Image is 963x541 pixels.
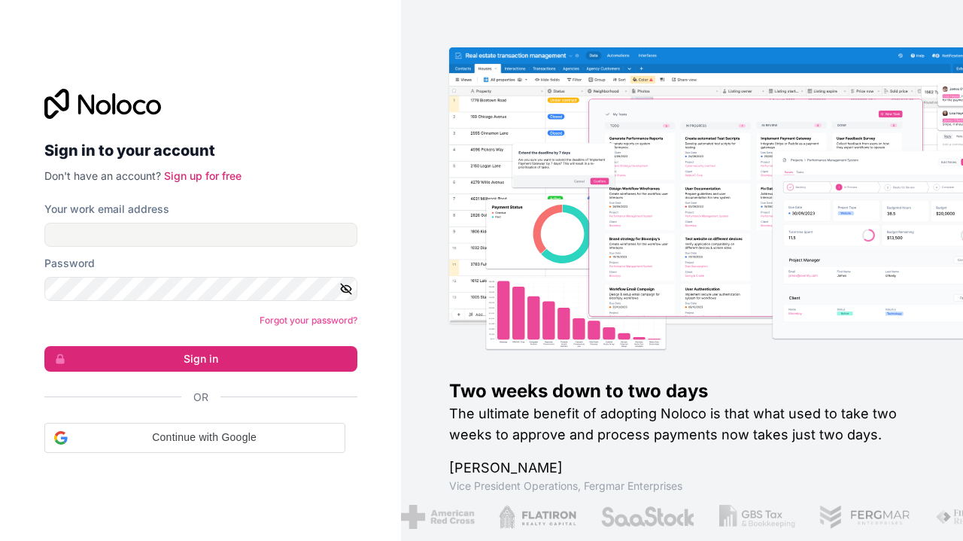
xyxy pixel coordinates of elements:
h1: Two weeks down to two days [449,379,915,403]
img: /assets/american-red-cross-BAupjrZR.png [401,505,474,529]
img: /assets/flatiron-C8eUkumj.png [498,505,576,529]
a: Forgot your password? [260,315,357,326]
span: Don't have an account? [44,169,161,182]
div: Sign in with Google. Opens in new tab [44,451,345,485]
button: Sign in [44,346,357,372]
h2: Sign in to your account [44,137,357,164]
iframe: Sign in with Google Button [37,451,353,485]
h2: The ultimate benefit of adopting Noloco is that what used to take two weeks to approve and proces... [449,403,915,445]
h1: Vice President Operations , Fergmar Enterprises [449,479,915,494]
span: Or [193,390,208,405]
label: Your work email address [44,202,169,217]
input: Password [44,277,357,301]
div: Continue with Google [44,423,345,453]
img: /assets/saastock-C6Zbiodz.png [600,505,695,529]
a: Sign up for free [164,169,242,182]
h1: [PERSON_NAME] [449,457,915,479]
input: Email address [44,223,357,247]
label: Password [44,256,95,271]
span: Continue with Google [74,430,336,445]
img: /assets/gbstax-C-GtDUiK.png [718,505,795,529]
img: /assets/fergmar-CudnrXN5.png [819,505,911,529]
